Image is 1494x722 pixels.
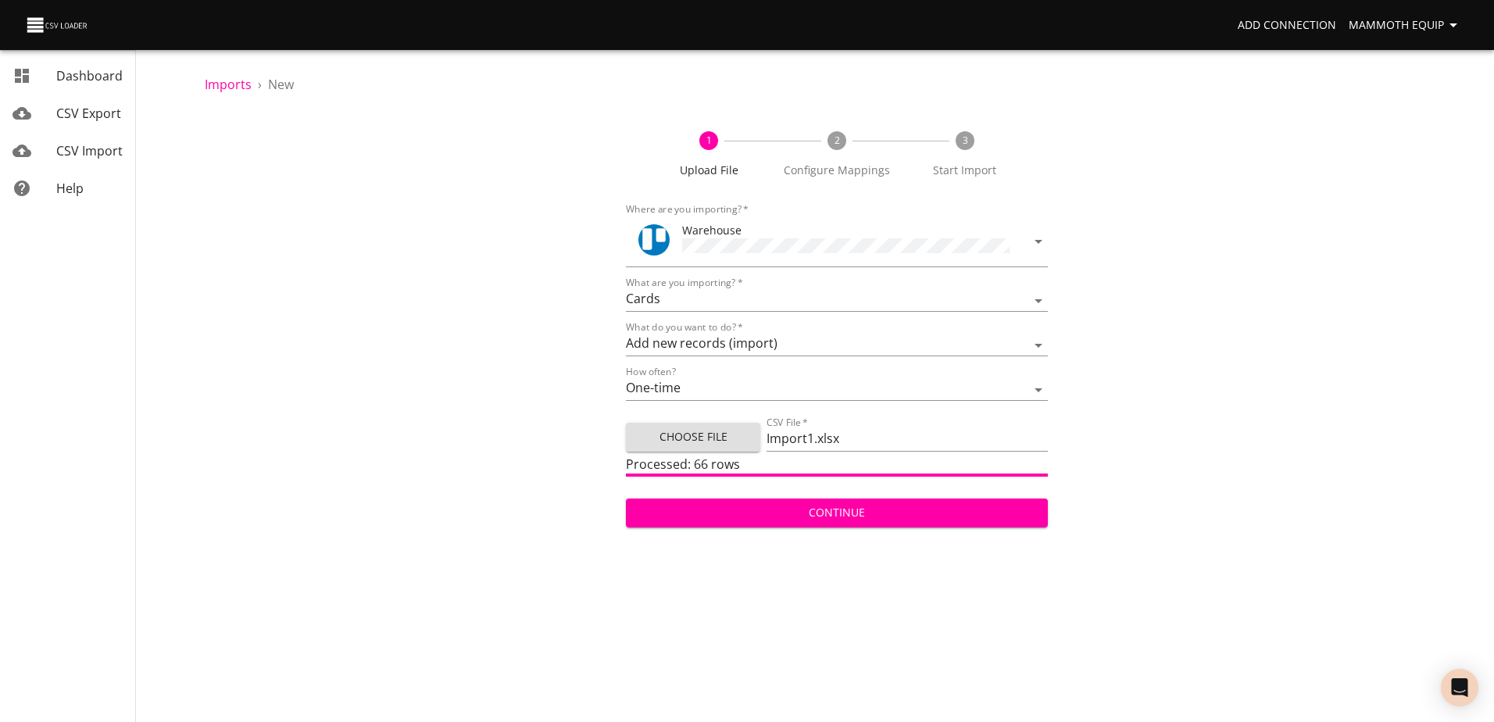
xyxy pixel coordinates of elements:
[767,418,808,427] label: CSV File
[1231,11,1342,40] a: Add Connection
[1349,16,1463,35] span: Mammoth Equip
[56,180,84,197] span: Help
[706,134,712,147] text: 1
[258,75,262,94] li: ›
[907,163,1023,178] span: Start Import
[651,163,767,178] span: Upload File
[626,278,742,288] label: What are you importing?
[835,134,840,147] text: 2
[205,76,252,93] a: Imports
[56,67,123,84] span: Dashboard
[626,216,1047,267] div: ToolWarehouse
[638,503,1035,523] span: Continue
[626,499,1047,527] button: Continue
[626,205,749,214] label: Where are you importing?
[56,142,123,159] span: CSV Import
[638,427,748,447] span: Choose File
[1238,16,1336,35] span: Add Connection
[682,223,742,238] span: Warehouse
[268,76,294,93] span: New
[626,367,676,377] label: How often?
[638,224,670,256] img: Trello
[626,456,740,473] span: Processed: 66 rows
[626,423,760,452] button: Choose File
[25,14,91,36] img: CSV Loader
[962,134,967,147] text: 3
[1441,669,1478,706] div: Open Intercom Messenger
[779,163,895,178] span: Configure Mappings
[626,323,743,332] label: What do you want to do?
[1342,11,1469,40] button: Mammoth Equip
[638,224,670,256] div: Tool
[56,105,121,122] span: CSV Export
